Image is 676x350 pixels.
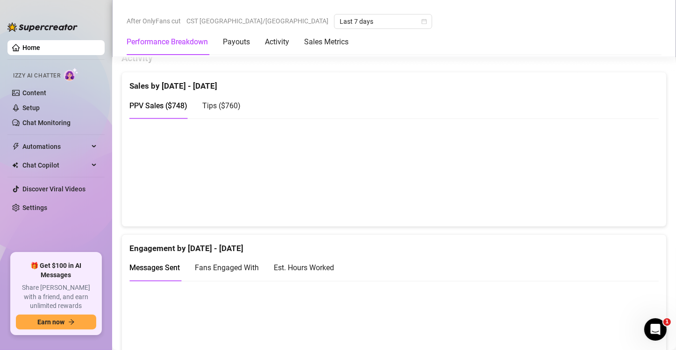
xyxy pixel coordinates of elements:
span: After OnlyFans cut [127,14,181,28]
img: logo-BBDzfeDw.svg [7,22,78,32]
div: Sales Metrics [304,36,349,48]
span: Earn now [37,318,64,326]
span: Tips ( $760 ) [202,101,241,110]
a: Setup [22,104,40,112]
div: Payouts [223,36,250,48]
div: Engagement by [DATE] - [DATE] [129,235,659,255]
a: Chat Monitoring [22,119,71,126]
div: Performance Breakdown [127,36,208,48]
div: Est. Hours Worked [274,262,334,273]
span: Last 7 days [340,14,427,28]
img: AI Chatter [64,68,78,81]
span: 🎁 Get $100 in AI Messages [16,261,96,280]
span: Share [PERSON_NAME] with a friend, and earn unlimited rewards [16,283,96,311]
span: Izzy AI Chatter [13,71,60,80]
span: arrow-right [68,319,75,325]
button: Earn nowarrow-right [16,315,96,329]
div: Activity [265,36,289,48]
span: PPV Sales ( $748 ) [129,101,187,110]
span: 1 [663,318,671,326]
span: calendar [421,19,427,24]
img: Chat Copilot [12,162,18,168]
h4: Activity [121,51,667,64]
a: Home [22,44,40,51]
div: Sales by [DATE] - [DATE] [129,72,659,92]
span: thunderbolt [12,143,20,150]
iframe: Intercom live chat [644,318,667,341]
span: Chat Copilot [22,158,89,173]
span: Messages Sent [129,263,180,272]
span: Automations [22,139,89,154]
span: CST [GEOGRAPHIC_DATA]/[GEOGRAPHIC_DATA] [186,14,328,28]
a: Settings [22,204,47,211]
a: Discover Viral Videos [22,185,85,193]
a: Content [22,89,46,97]
span: Fans Engaged With [195,263,259,272]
